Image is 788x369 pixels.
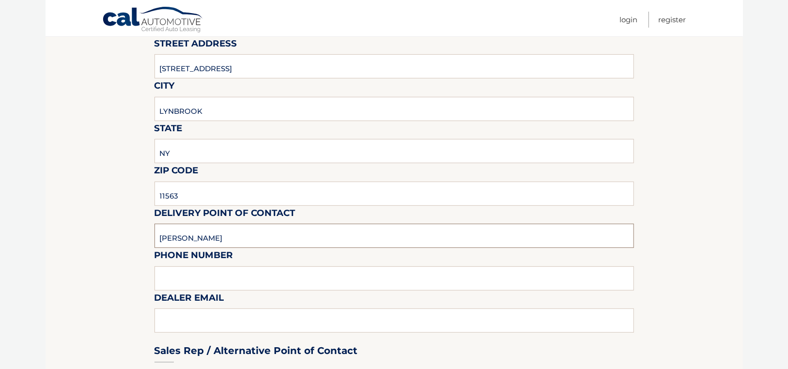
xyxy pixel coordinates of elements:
a: Login [620,12,638,28]
h3: Sales Rep / Alternative Point of Contact [155,345,358,357]
a: Cal Automotive [102,6,204,34]
label: Zip Code [155,163,199,181]
label: City [155,78,175,96]
label: Phone Number [155,248,233,266]
label: State [155,121,183,139]
label: Dealer Email [155,291,224,308]
label: Delivery Point of Contact [155,206,295,224]
label: Street Address [155,36,237,54]
a: Register [659,12,686,28]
